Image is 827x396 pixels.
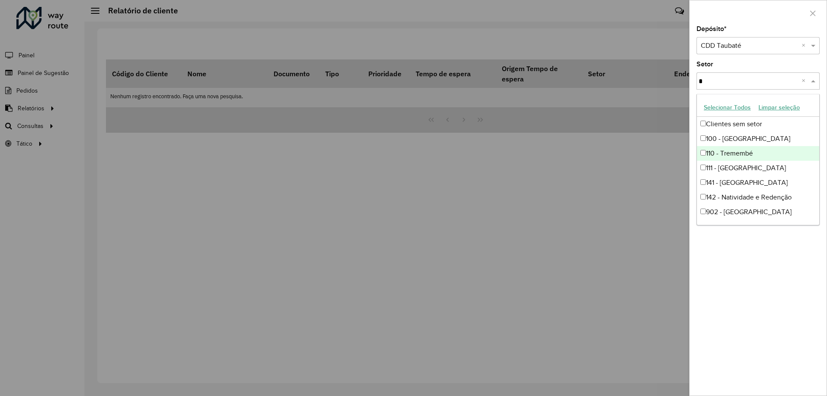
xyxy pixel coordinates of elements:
[696,24,727,34] label: Depósito
[697,219,819,234] div: 930 - [DOM] Centro Jacareí SJC
[697,117,819,131] div: Clientes sem setor
[700,101,755,114] button: Selecionar Todos
[802,41,809,51] span: Clear all
[697,205,819,219] div: 902 - [GEOGRAPHIC_DATA]
[697,131,819,146] div: 100 - [GEOGRAPHIC_DATA]
[696,59,713,69] label: Setor
[697,175,819,190] div: 141 - [GEOGRAPHIC_DATA]
[697,161,819,175] div: 111 - [GEOGRAPHIC_DATA]
[755,101,804,114] button: Limpar seleção
[697,190,819,205] div: 142 - Natividade e Redenção
[696,94,820,225] ng-dropdown-panel: Options list
[802,76,809,86] span: Clear all
[697,146,819,161] div: 110 - Tremembé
